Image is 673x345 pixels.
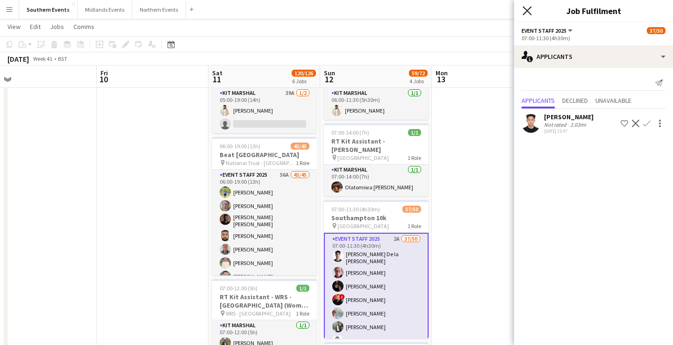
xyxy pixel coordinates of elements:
[73,22,94,31] span: Comms
[212,69,222,77] span: Sat
[226,310,291,317] span: WRS - [GEOGRAPHIC_DATA]
[647,27,666,34] span: 37/50
[99,74,108,85] span: 10
[46,21,68,33] a: Jobs
[324,88,429,120] app-card-role: Kit Marshal1/106:00-11:30 (5h30m)[PERSON_NAME]
[514,45,673,68] div: Applicants
[408,154,421,161] span: 1 Role
[212,151,317,159] h3: Beat [GEOGRAPHIC_DATA]
[408,223,421,230] span: 1 Role
[324,214,429,222] h3: Southampton 10k
[595,97,631,104] span: Unavailable
[100,69,108,77] span: Fri
[291,143,309,150] span: 43/45
[544,128,594,134] div: [DATE] 15:47
[322,74,335,85] span: 12
[70,21,98,33] a: Comms
[211,74,222,85] span: 11
[562,97,588,104] span: Declined
[522,27,574,34] button: Event Staff 2025
[292,70,316,77] span: 120/126
[409,78,427,85] div: 4 Jobs
[331,129,369,136] span: 07:00-14:00 (7h)
[436,69,448,77] span: Mon
[337,223,389,230] span: [GEOGRAPHIC_DATA]
[544,113,594,121] div: [PERSON_NAME]
[296,310,309,317] span: 1 Role
[31,55,54,62] span: Week 41
[58,55,67,62] div: BST
[324,137,429,154] h3: RT Kit Assistant - [PERSON_NAME]
[212,137,317,275] app-job-card: 06:00-19:00 (13h)43/45Beat [GEOGRAPHIC_DATA] National Trust - [GEOGRAPHIC_DATA]1 RoleEvent Staff ...
[296,285,309,292] span: 1/1
[30,22,41,31] span: Edit
[296,159,309,166] span: 1 Role
[212,293,317,309] h3: RT Kit Assistant - WRS - [GEOGRAPHIC_DATA] (Women Only)
[522,35,666,42] div: 07:00-11:30 (4h30m)
[324,165,429,196] app-card-role: Kit Marshal1/107:00-14:00 (7h)Olatomiwa [PERSON_NAME]
[78,0,132,19] button: Midlands Events
[132,0,186,19] button: Northern Events
[331,206,380,213] span: 07:00-11:30 (4h30m)
[568,121,588,128] div: 2.03mi
[212,88,317,133] app-card-role: Kit Marshal39A1/205:00-19:00 (14h)[PERSON_NAME]
[402,206,421,213] span: 37/50
[324,123,429,196] app-job-card: 07:00-14:00 (7h)1/1RT Kit Assistant - [PERSON_NAME] [GEOGRAPHIC_DATA]1 RoleKit Marshal1/107:00-14...
[408,129,421,136] span: 1/1
[4,21,24,33] a: View
[339,294,345,300] span: !
[337,154,389,161] span: [GEOGRAPHIC_DATA]
[50,22,64,31] span: Jobs
[522,27,566,34] span: Event Staff 2025
[292,78,315,85] div: 6 Jobs
[212,47,317,133] app-job-card: 05:00-19:00 (14h)1/2RT Kit Assistant - Beat [GEOGRAPHIC_DATA] National Trust - [GEOGRAPHIC_DATA]1...
[434,74,448,85] span: 13
[7,54,29,64] div: [DATE]
[324,69,335,77] span: Sun
[514,5,673,17] h3: Job Fulfilment
[220,143,260,150] span: 06:00-19:00 (13h)
[19,0,78,19] button: Southern Events
[26,21,44,33] a: Edit
[324,200,429,338] app-job-card: 07:00-11:30 (4h30m)37/50Southampton 10k [GEOGRAPHIC_DATA]1 RoleEvent Staff 20252A37/5007:00-11:30...
[522,97,555,104] span: Applicants
[226,159,296,166] span: National Trust - [GEOGRAPHIC_DATA]
[544,121,568,128] div: Not rated
[409,70,428,77] span: 59/72
[7,22,21,31] span: View
[220,285,258,292] span: 07:00-12:00 (5h)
